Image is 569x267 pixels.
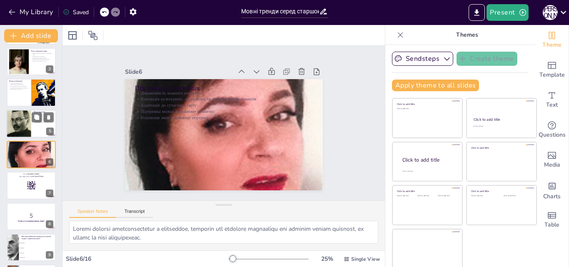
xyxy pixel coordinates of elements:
[471,190,531,193] div: Click to add title
[9,84,29,86] p: Втрата мовної ідентичності
[397,195,416,197] div: Click to add text
[31,55,53,57] p: Зміна стилю спілкування
[69,221,378,244] textarea: Loremi dolorsi ametconsectetur a elitseddoe, temporin utl etdolore magnaaliqu eni adminim veniam ...
[7,172,56,199] div: 7
[135,105,313,130] p: Розуміння змін у мовному портреті
[457,52,517,66] button: Create theme
[9,143,53,145] p: Динамічність мовного портрету
[31,52,53,55] p: Вплив соціальних медіа на словниковий запас
[535,175,569,205] div: Add charts and graphs
[34,120,54,123] p: Впровадження нових слів у повсякденне життя
[9,148,53,150] p: Підтримка молоді у мовному розвитку
[539,130,566,140] span: Questions
[46,190,53,197] div: 7
[351,256,380,262] span: Single View
[397,108,457,110] div: Click to add text
[543,5,558,20] div: К [PERSON_NAME]
[31,60,53,62] p: Швидка адаптація нових слів
[18,220,45,222] strong: Готові до тестування ваших знань?
[402,157,456,164] div: Click to add title
[402,170,455,172] div: Click to add body
[46,97,53,104] div: 4
[317,255,337,263] div: 25 %
[474,117,529,122] div: Click to add title
[44,112,54,122] button: Delete Slide
[20,242,55,243] span: Англійська
[535,145,569,175] div: Add images, graphics, shapes or video
[137,87,315,112] p: Взаємодія культурних, соціальних та технологічних аспектів
[34,117,54,118] p: Вплив культурних змін
[7,79,56,106] div: 4
[20,252,55,253] span: Російська
[116,209,153,218] button: Transcript
[504,195,530,197] div: Click to add text
[34,111,54,113] p: Мовні інновації
[535,85,569,115] div: Add text boxes
[543,192,561,201] span: Charts
[487,4,528,21] button: Present
[46,127,54,135] div: 5
[535,55,569,85] div: Add ready made slides
[66,29,79,42] div: Layout
[542,40,562,50] span: Theme
[9,142,53,145] p: Підсумки дослідження
[21,235,53,240] p: Яка мова найбільше вплинула на мовний портрет старшокласників?
[7,48,56,75] div: 3
[6,5,57,19] button: My Library
[7,141,56,168] div: 6
[9,86,29,87] p: Нові можливості для спілкування
[31,57,53,59] p: Використання нових термінів
[63,8,89,16] div: Saved
[138,75,316,102] p: Підсумки дослідження
[241,5,319,17] input: Insert title
[46,65,53,73] div: 3
[31,59,53,60] p: Комунікативні навички через медіа
[471,195,497,197] div: Click to add text
[32,112,42,122] button: Duplicate Slide
[535,205,569,235] div: Add a table
[46,220,53,228] div: 8
[546,100,558,110] span: Text
[9,175,53,178] p: and login with code
[20,257,55,258] span: Французька
[6,110,56,138] div: 5
[397,190,457,193] div: Click to add title
[535,115,569,145] div: Get real-time input from your audience
[9,89,29,90] p: Зміна мовного портрету
[34,114,54,115] p: Сленгові вирази у спілкуванні
[407,25,527,45] p: Themes
[130,57,238,77] div: Slide 6
[27,173,40,175] strong: [DOMAIN_NAME]
[438,195,457,197] div: Click to add text
[397,102,457,106] div: Click to add title
[9,147,53,148] p: Адаптація до сучасного світу
[392,52,453,66] button: Sendsteps
[544,220,559,230] span: Table
[9,150,53,151] p: Розуміння змін у мовному портреті
[34,115,54,117] p: Швидке поширення нових термінів
[471,146,531,149] div: Click to add title
[417,195,436,197] div: Click to add text
[473,125,529,127] div: Click to add text
[392,80,479,91] button: Apply theme to all slides
[46,251,53,259] div: 9
[20,247,55,248] span: Німецька
[34,118,54,120] p: Еволюція молодіжної ідентичності
[66,255,229,263] div: Slide 6 / 16
[4,29,58,42] button: Add slide
[9,82,29,84] p: Інтеграція іноземних мов
[7,203,56,230] div: 8
[7,234,56,261] div: 9
[9,211,53,220] p: 5
[469,4,485,21] button: Export to PowerPoint
[9,173,53,176] p: Go to
[137,93,314,117] p: Адаптація до сучасного світу
[9,145,53,147] p: Взаємодія культурних, соціальних та технологічних аспектів
[88,30,98,40] span: Position
[543,4,558,21] button: К [PERSON_NAME]
[9,80,29,82] p: Вплив глобалізації
[69,209,116,218] button: Speaker Notes
[9,87,29,89] p: Важливість вивчення іноземних мов
[46,158,53,166] div: 6
[535,25,569,55] div: Change the overall theme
